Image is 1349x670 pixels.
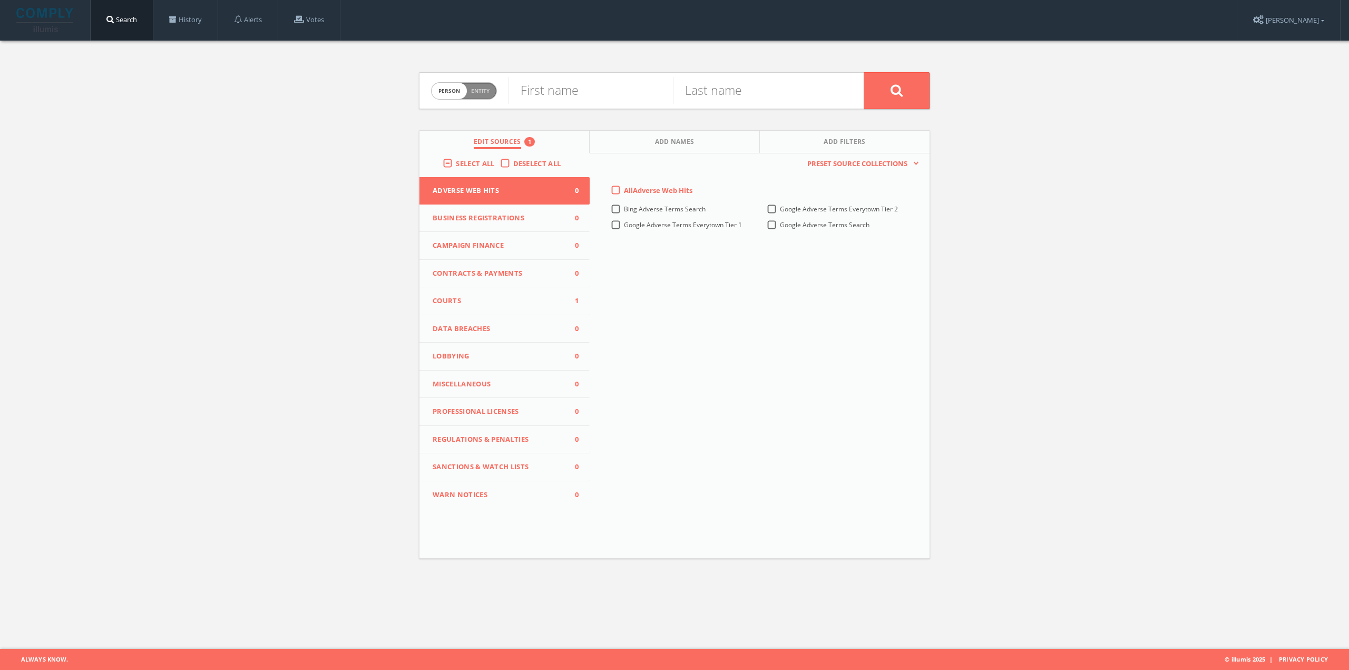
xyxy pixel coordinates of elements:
[419,343,590,371] button: Lobbying0
[563,296,579,306] span: 1
[433,434,563,445] span: Regulations & Penalties
[1225,649,1341,670] span: © illumis 2025
[419,232,590,260] button: Campaign Finance0
[433,268,563,279] span: Contracts & Payments
[802,159,919,169] button: Preset Source Collections
[419,426,590,454] button: Regulations & Penalties0
[8,649,68,670] span: Always Know.
[780,205,898,213] span: Google Adverse Terms Everytown Tier 2
[563,351,579,362] span: 0
[563,213,579,224] span: 0
[433,406,563,417] span: Professional Licenses
[824,137,866,149] span: Add Filters
[433,240,563,251] span: Campaign Finance
[563,186,579,196] span: 0
[433,379,563,390] span: Miscellaneous
[563,379,579,390] span: 0
[419,315,590,343] button: Data Breaches0
[432,83,467,99] span: person
[563,240,579,251] span: 0
[563,406,579,417] span: 0
[419,398,590,426] button: Professional Licenses0
[433,296,563,306] span: Courts
[624,186,692,195] span: All Adverse Web Hits
[474,137,521,149] span: Edit Sources
[456,159,494,168] span: Select All
[433,324,563,334] span: Data Breaches
[433,462,563,472] span: Sanctions & Watch Lists
[624,220,742,229] span: Google Adverse Terms Everytown Tier 1
[433,490,563,500] span: WARN Notices
[780,220,869,229] span: Google Adverse Terms Search
[802,159,913,169] span: Preset Source Collections
[419,131,590,153] button: Edit Sources1
[563,490,579,500] span: 0
[1265,655,1277,663] span: |
[524,137,535,147] div: 1
[433,213,563,224] span: Business Registrations
[590,131,760,153] button: Add Names
[419,177,590,205] button: Adverse Web Hits0
[513,159,561,168] span: Deselect All
[471,87,490,95] span: Entity
[419,205,590,232] button: Business Registrations0
[563,462,579,472] span: 0
[624,205,706,213] span: Bing Adverse Terms Search
[419,260,590,288] button: Contracts & Payments0
[419,481,590,509] button: WARN Notices0
[1279,655,1328,663] a: Privacy Policy
[419,287,590,315] button: Courts1
[433,186,563,196] span: Adverse Web Hits
[16,8,75,32] img: illumis
[419,453,590,481] button: Sanctions & Watch Lists0
[655,137,695,149] span: Add Names
[419,371,590,399] button: Miscellaneous0
[563,434,579,445] span: 0
[563,268,579,279] span: 0
[563,324,579,334] span: 0
[760,131,930,153] button: Add Filters
[433,351,563,362] span: Lobbying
